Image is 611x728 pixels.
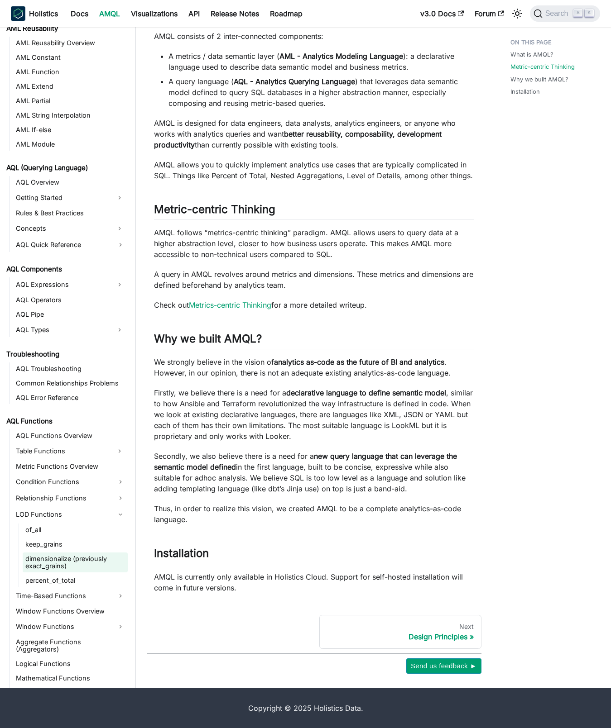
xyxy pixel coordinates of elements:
[265,6,308,21] a: Roadmap
[23,538,128,551] a: keep_grains
[13,51,128,64] a: AML Constant
[274,357,444,366] strong: analytics as-code as the future of BI and analytics
[11,6,58,21] a: HolisticsHolistics
[13,460,128,473] a: Metric Functions Overview
[183,6,205,21] a: API
[111,190,128,205] button: Expand sidebar category 'Getting Started'
[11,6,25,21] img: Holistics
[13,95,128,107] a: AML Partial
[111,221,128,236] button: Expand sidebar category 'Concepts'
[154,31,474,42] p: AMQL consists of 2 inter-connected components:
[13,176,128,189] a: AQL Overview
[23,574,128,587] a: percent_of_total
[29,8,58,19] b: Holistics
[154,503,474,525] p: Thus, in order to realize this vision, we created AMQL to be a complete analytics-as-code language.
[13,308,128,321] a: AQL Pipe
[154,571,474,593] p: AMQL is currently only available in Holistics Cloud. Support for self-hosted installation will co...
[13,429,128,442] a: AQL Functions Overview
[13,657,128,670] a: Logical Functions
[510,50,553,59] a: What is AMQL?
[13,672,128,685] a: Mathematical Functions
[13,377,128,390] a: Common Relationships Problems
[154,451,474,494] p: Secondly, we also believe there is a need for a in the first language, built to be concise, expre...
[469,6,510,21] a: Forum
[13,507,128,522] a: LOD Functions
[13,391,128,404] a: AQL Error Reference
[13,619,128,634] a: Window Functions
[573,9,582,17] kbd: ⌘
[13,109,128,122] a: AML String Interpolation
[13,207,128,219] a: Rules & Best Practices
[13,190,111,205] a: Getting Started
[13,362,128,375] a: AQL Troubleshooting
[286,388,446,397] strong: declarative language to define semantic model
[65,6,94,21] a: Docs
[147,615,481,649] nav: Docs pages
[13,475,128,489] a: Condition Functions
[94,6,125,21] a: AMQL
[510,62,575,71] a: Metric-centric Thinking
[411,660,477,672] span: Send us feedback ►
[530,5,600,22] button: Search (Command+K)
[543,10,574,18] span: Search
[319,615,481,649] a: NextDesign Principles
[154,118,474,150] p: AMQL is designed for data engineers, data analysts, analytics engineers, or anyone who works with...
[111,277,128,292] button: Expand sidebar category 'AQL Expressions'
[327,632,473,641] div: Design Principles
[154,227,474,260] p: AMQL follows “metrics-centric thinking” paradigm. AMQL allows users to query data at a higher abs...
[168,51,474,72] li: A metrics / data semantic layer ( ): a declarative language used to describe data semantic model ...
[58,703,553,714] div: Copyright © 2025 Holistics Data.
[327,623,473,631] div: Next
[23,523,128,536] a: of_all
[168,76,474,109] li: A query language ( ) that leverages data semantic model defined to query SQL databases in a highe...
[13,589,128,603] a: Time-Based Functions
[13,277,111,292] a: AQL Expressions
[125,6,183,21] a: Visualizations
[189,300,271,309] a: Metrics-centric Thinking
[154,203,474,220] h2: Metric-centric Thinking
[154,387,474,442] p: Firstly, we believe there is a need for a , similar to how Ansible and Terraform revolutionized t...
[13,37,128,49] a: AML Reusability Overview
[13,636,128,656] a: Aggregate Functions (Aggregators)
[13,686,128,699] a: Text Functions
[4,22,128,35] a: AML Reusability
[234,77,355,86] strong: AQL - Analytics Querying Language
[111,444,128,458] button: Expand sidebar category 'Table Functions'
[154,159,474,181] p: AMQL allows you to quickly implement analytics use cases that are typically complicated in SQL. T...
[154,357,474,378] p: We strongly believe in the vision of . However, in our opinion, there is not an adequate existing...
[13,294,128,306] a: AQL Operators
[585,9,594,17] kbd: K
[13,80,128,93] a: AML Extend
[154,547,474,564] h2: Installation
[13,221,111,236] a: Concepts
[13,66,128,78] a: AML Function
[154,269,474,290] p: A query in AMQL revolves around metrics and dimensions. These metrics and dimensions are defined ...
[205,6,265,21] a: Release Notes
[13,124,128,136] a: AML If-else
[510,6,524,21] button: Switch between dark and light mode (currently light mode)
[23,552,128,572] a: dimensionalize (previously exact_grains)
[4,415,128,428] a: AQL Functions
[510,87,540,96] a: Installation
[4,263,128,276] a: AQL Components
[406,658,481,674] button: Send us feedback ►
[154,300,474,310] p: Check out for a more detailed writeup.
[279,52,403,61] strong: AML - Analytics Modeling Language
[13,138,128,151] a: AML Module
[13,605,128,618] a: Window Functions Overview
[13,444,111,458] a: Table Functions
[4,162,128,174] a: AQL (Querying Language)
[154,332,474,349] h2: Why we built AMQL?
[111,323,128,337] button: Expand sidebar category 'AQL Types'
[13,491,128,505] a: Relationship Functions
[13,323,111,337] a: AQL Types
[13,238,128,252] a: AQL Quick Reference
[154,129,442,149] strong: better reusability, composability, development productivity
[510,75,568,84] a: Why we built AMQL?
[415,6,469,21] a: v3.0 Docs
[4,348,128,361] a: Troubleshooting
